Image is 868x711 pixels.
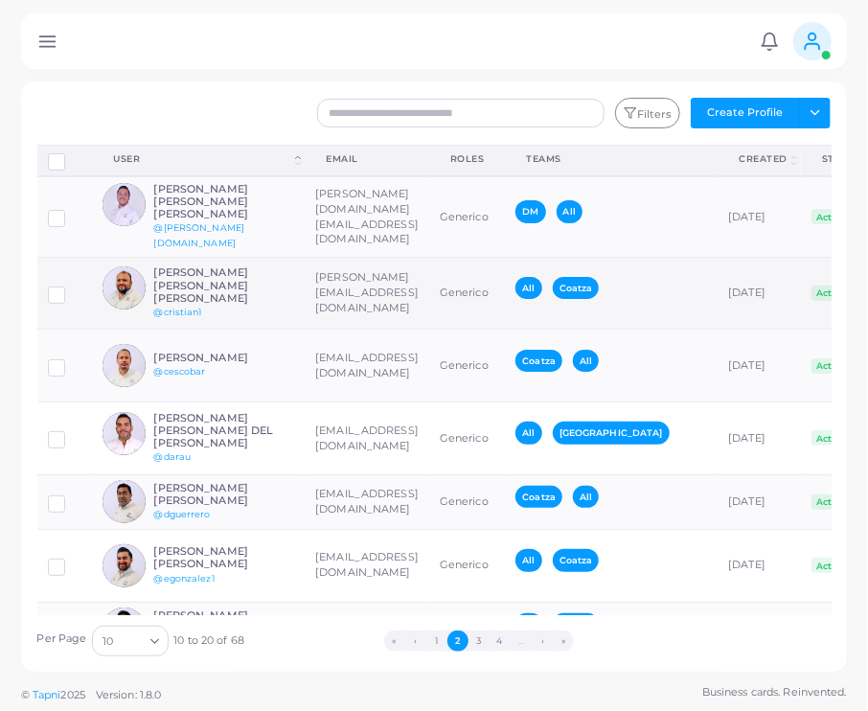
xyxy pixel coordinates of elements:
td: [DATE] [718,402,801,475]
span: Active [811,494,852,510]
span: [GEOGRAPHIC_DATA] [553,422,670,444]
a: @[PERSON_NAME][DOMAIN_NAME] [154,222,245,248]
td: [DATE] [718,529,801,602]
a: @cescobar [154,366,206,377]
span: Active [811,558,852,573]
span: Coatza [553,549,600,571]
td: [EMAIL_ADDRESS][DOMAIN_NAME] [305,474,429,529]
button: Go to page 3 [468,631,490,652]
span: All [573,486,599,508]
a: Tapni [33,688,61,701]
span: Coatza [515,350,562,372]
span: Active [811,209,852,224]
span: 10 [103,631,113,652]
button: Filters [615,98,680,128]
h6: [PERSON_NAME] [PERSON_NAME] DEL [PERSON_NAME] [154,412,295,450]
td: [PERSON_NAME][DOMAIN_NAME][EMAIL_ADDRESS][DOMAIN_NAME] [305,176,429,257]
span: Version: 1.8.0 [96,688,162,701]
h6: [PERSON_NAME] [154,352,295,364]
span: Coatza [553,613,600,635]
td: [DATE] [718,176,801,257]
h6: [PERSON_NAME] [PERSON_NAME] [PERSON_NAME] [154,266,295,305]
span: © [21,687,161,703]
button: Go to page 1 [426,631,447,652]
td: Generico [429,474,506,529]
a: @darau [154,451,192,462]
a: @cristian1 [154,307,202,317]
td: [DATE] [718,330,801,402]
button: Create Profile [691,98,800,128]
span: DM [515,200,545,222]
img: avatar [103,544,146,587]
span: Active [811,358,852,374]
td: Generico [429,602,506,656]
h6: [PERSON_NAME] [PERSON_NAME] [154,482,295,507]
div: Email [326,152,408,166]
td: Generico [429,330,506,402]
span: All [515,277,541,299]
div: Roles [450,152,485,166]
button: Go to page 4 [490,631,511,652]
td: [EMAIL_ADDRESS][DOMAIN_NAME] [305,402,429,475]
span: Coatza [553,277,600,299]
img: avatar [103,344,146,387]
ul: Pagination [244,631,714,652]
h6: [PERSON_NAME] [PERSON_NAME] [PERSON_NAME] [154,183,295,221]
td: [PERSON_NAME][EMAIL_ADDRESS][DOMAIN_NAME] [305,257,429,330]
img: avatar [103,183,146,226]
td: Generico [429,176,506,257]
th: Row-selection [37,145,93,176]
td: [EMAIL_ADDRESS][DOMAIN_NAME] [305,602,429,656]
td: Generico [429,529,506,602]
span: 10 to 20 of 68 [173,633,244,649]
td: [EMAIL_ADDRESS][DOMAIN_NAME] [305,330,429,402]
span: Active [811,286,852,301]
h6: [PERSON_NAME] [PERSON_NAME] [154,545,295,570]
td: [DATE] [718,474,801,529]
div: Created [739,152,788,166]
button: Go to page 2 [447,631,468,652]
span: Business cards. Reinvented. [702,684,847,700]
button: Go to next page [532,631,553,652]
td: Generico [429,257,506,330]
span: All [515,549,541,571]
img: avatar [103,608,146,651]
td: [EMAIL_ADDRESS][DOMAIN_NAME] [305,529,429,602]
span: All [515,613,541,635]
div: Status [822,152,861,166]
label: Per Page [37,631,87,647]
td: [DATE] [718,257,801,330]
a: @egonzalez1 [154,573,215,584]
span: 2025 [60,687,84,703]
h6: [PERSON_NAME] [PERSON_NAME] [154,609,295,634]
button: Go to last page [553,631,574,652]
td: [DATE] [718,602,801,656]
div: Teams [526,152,697,166]
span: Coatza [515,486,562,508]
input: Search for option [115,631,143,652]
span: All [573,350,599,372]
button: Go to previous page [405,631,426,652]
td: Generico [429,402,506,475]
div: Search for option [92,626,169,656]
img: avatar [103,412,146,455]
a: @dguerrero [154,509,211,519]
img: avatar [103,480,146,523]
span: All [557,200,582,222]
div: User [113,152,291,166]
img: avatar [103,266,146,310]
span: Active [811,430,852,446]
span: All [515,422,541,444]
button: Go to first page [384,631,405,652]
